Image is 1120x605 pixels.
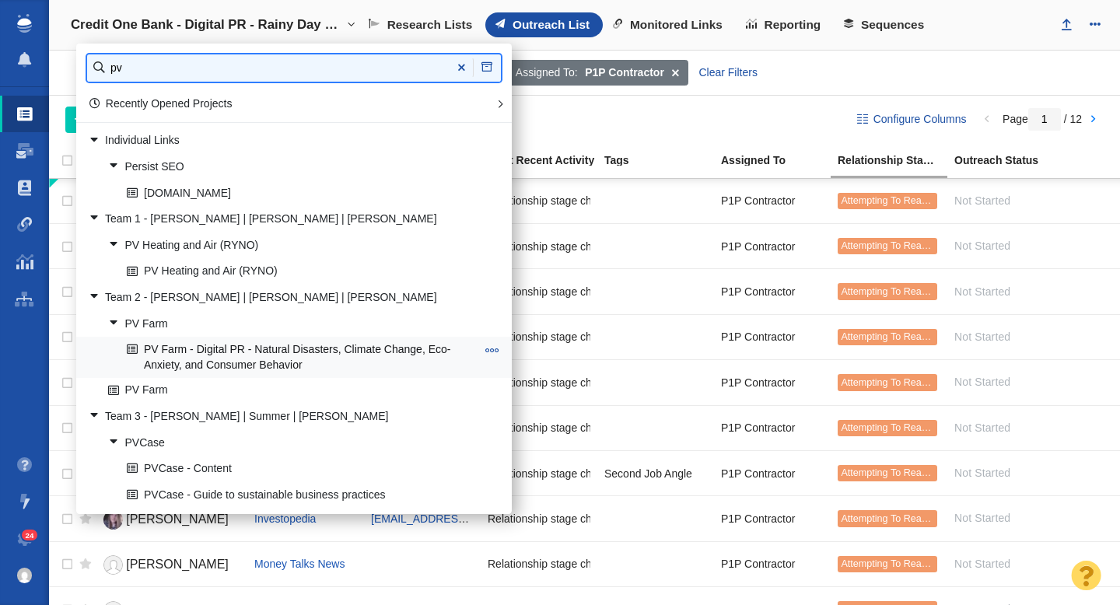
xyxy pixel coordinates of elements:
td: Attempting To Reach (1 try) [831,450,947,495]
td: Attempting To Reach (1 try) [831,179,947,224]
td: Attempting To Reach (1 try) [831,314,947,359]
span: Page / 12 [1003,113,1082,125]
img: buzzstream_logo_iconsimple.png [17,14,31,33]
span: Configure Columns [873,111,967,128]
button: Configure Columns [848,107,975,133]
a: PV Farm - Digital PR - Natural Disasters, Climate Change, Eco-Anxiety, and Consumer Behavior [123,337,480,376]
span: [PERSON_NAME] [126,512,229,526]
span: Attempting To Reach (1 try) [841,558,960,569]
div: Tags [604,155,719,166]
strong: P1P Contractor [585,65,664,81]
td: Attempting To Reach (1 try) [831,405,947,450]
a: [PERSON_NAME] [99,506,240,533]
a: [EMAIL_ADDRESS][DOMAIN_NAME] [371,512,555,525]
a: Individual Links [84,129,480,153]
a: Relationship Stage [838,155,953,168]
td: Attempting To Reach (1 try) [831,360,947,405]
div: P1P Contractor [721,502,824,535]
a: [DOMAIN_NAME] [123,181,480,205]
div: P1P Contractor [721,411,824,445]
div: Assigned To [721,155,836,166]
button: Add People [65,107,167,133]
div: P1P Contractor [721,365,824,399]
span: Assigned To: [516,65,578,81]
input: Find a Project [87,54,501,82]
a: PVCase - Content [123,457,480,481]
span: Attempting To Reach (1 try) [841,467,960,478]
div: Clear Filters [690,60,766,86]
div: P1P Contractor [721,547,824,581]
span: Attempting To Reach (1 try) [841,513,960,524]
span: Relationship stage changed to: Attempting To Reach, 1 Attempt [488,557,793,571]
div: P1P Contractor [721,229,824,263]
span: Attempting To Reach (1 try) [841,240,960,251]
a: Sequences [834,12,937,37]
span: Reporting [765,18,821,32]
a: Outreach List [485,12,603,37]
a: Reporting [736,12,834,37]
a: [PERSON_NAME] [99,551,240,579]
span: Attempting To Reach (1 try) [841,286,960,297]
div: Outreach Status [954,155,1069,166]
a: Team 3 - [PERSON_NAME] | Summer | [PERSON_NAME] [84,404,480,428]
a: Tags [604,155,719,168]
div: P1P Contractor [721,320,824,354]
span: Outreach List [513,18,590,32]
a: PV Heating and Air (RYNO) [123,260,480,284]
img: 8a21b1a12a7554901d364e890baed237 [17,568,33,583]
div: Most Recent Activity [488,155,603,166]
div: P1P Contractor [721,184,824,218]
a: Monitored Links [603,12,736,37]
span: Attempting To Reach (1 try) [841,331,960,342]
a: PV Farm [104,379,480,403]
a: Investopedia [254,512,316,525]
span: Relationship stage changed to: Attempting To Reach, 1 Attempt [488,512,793,526]
a: Research Lists [359,12,485,37]
span: [PERSON_NAME] [126,558,229,571]
a: Team 2 - [PERSON_NAME] | [PERSON_NAME] | [PERSON_NAME] [84,285,480,309]
div: P1P Contractor [721,456,824,490]
td: Attempting To Reach (1 try) [831,269,947,314]
span: Monitored Links [630,18,723,32]
a: PVCase - Guide to sustainable business practices [123,483,480,507]
span: 24 [22,530,38,541]
div: Websites [65,54,193,90]
a: Money Talks News [254,558,345,570]
span: Attempting To Reach (1 try) [841,422,960,433]
div: Relationship Stage [838,155,953,166]
td: Attempting To Reach (1 try) [831,541,947,586]
a: PV Farm [104,312,480,336]
a: PVCase [104,431,480,455]
a: Persist SEO [104,155,480,179]
a: Team 1 - [PERSON_NAME] | [PERSON_NAME] | [PERSON_NAME] [84,208,480,232]
span: Research Lists [387,18,473,32]
a: Assigned To [721,155,836,168]
h4: Credit One Bank - Digital PR - Rainy Day Fund [71,17,343,33]
td: Attempting To Reach (1 try) [831,223,947,268]
a: PV Heating and Air (RYNO) [104,233,480,257]
span: Second Job Angle [604,467,692,481]
td: Attempting To Reach (1 try) [831,496,947,541]
div: P1P Contractor [721,275,824,308]
a: Recently Opened Projects [89,97,233,110]
span: Attempting To Reach (1 try) [841,195,960,206]
span: Attempting To Reach (1 try) [841,377,960,388]
span: Sequences [861,18,924,32]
